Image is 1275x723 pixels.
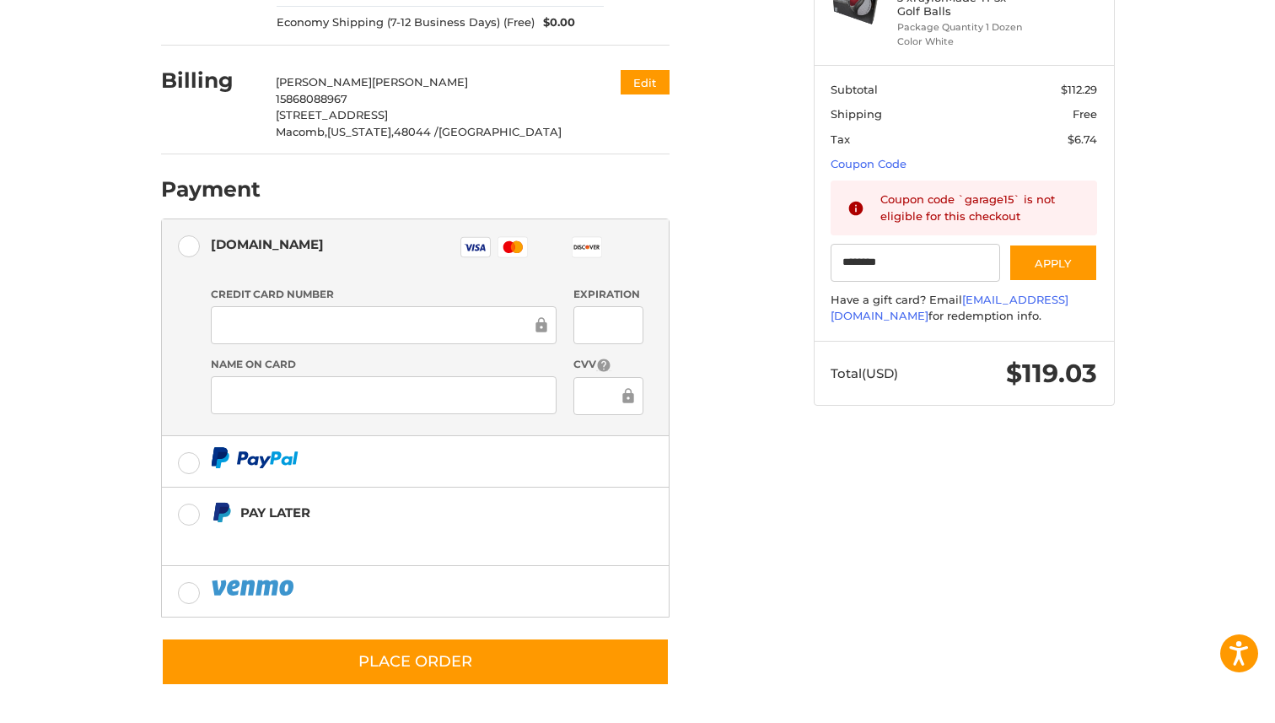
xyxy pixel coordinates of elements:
[211,287,557,302] label: Credit Card Number
[1136,677,1275,723] iframe: Google Customer Reviews
[276,75,372,89] span: [PERSON_NAME]
[880,192,1081,224] div: Coupon code `garage15` is not eligible for this checkout
[240,499,563,526] div: Pay Later
[211,577,297,598] img: PayPal icon
[1061,83,1097,96] span: $112.29
[1073,107,1097,121] span: Free
[831,244,1000,282] input: Gift Certificate or Coupon Code
[161,176,261,202] h2: Payment
[277,14,535,31] span: Economy Shipping (7-12 Business Days) (Free)
[535,14,575,31] span: $0.00
[831,157,906,170] a: Coupon Code
[1006,358,1097,389] span: $119.03
[1009,244,1098,282] button: Apply
[831,107,882,121] span: Shipping
[276,125,327,138] span: Macomb,
[211,230,324,258] div: [DOMAIN_NAME]
[161,638,670,686] button: Place Order
[831,132,850,146] span: Tax
[276,108,388,121] span: [STREET_ADDRESS]
[276,92,347,105] span: 15868088967
[831,292,1097,325] div: Have a gift card? Email for redemption info.
[327,125,394,138] span: [US_STATE],
[372,75,468,89] span: [PERSON_NAME]
[831,83,878,96] span: Subtotal
[573,287,643,302] label: Expiration
[211,502,232,523] img: Pay Later icon
[161,67,260,94] h2: Billing
[897,20,1026,35] li: Package Quantity 1 Dozen
[211,531,563,545] iframe: PayPal Message 2
[573,357,643,373] label: CVV
[621,70,670,94] button: Edit
[211,357,557,372] label: Name on Card
[394,125,438,138] span: 48044 /
[897,35,1026,49] li: Color White
[831,365,898,381] span: Total (USD)
[1068,132,1097,146] span: $6.74
[211,447,299,468] img: PayPal icon
[438,125,562,138] span: [GEOGRAPHIC_DATA]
